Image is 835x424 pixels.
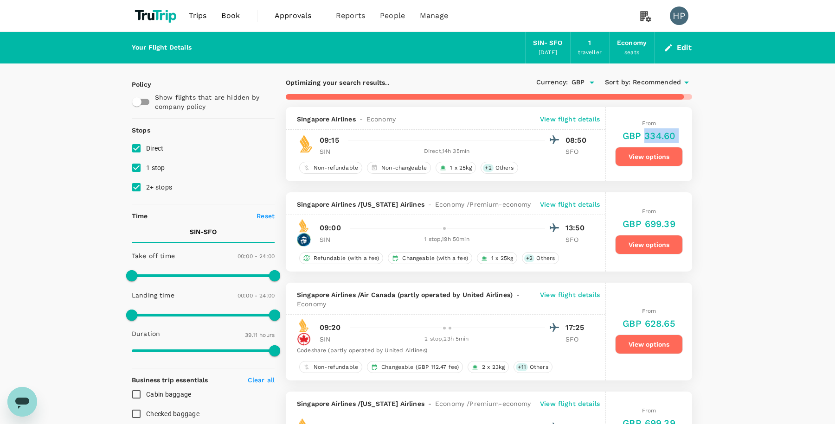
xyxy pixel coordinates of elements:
[540,399,600,408] p: View flight details
[380,10,405,21] span: People
[469,399,531,408] span: Premium-economy
[623,216,675,231] h6: GBP 699.39
[297,290,513,299] span: Singapore Airlines / Air Canada (partly operated by United Airlines)
[522,252,559,264] div: +2Others
[585,76,598,89] button: Open
[540,114,600,124] p: View flight details
[310,254,383,262] span: Refundable (with a fee)
[615,335,683,354] button: View options
[378,363,462,371] span: Changeable (GBP 112.47 fee)
[533,254,559,262] span: Others
[297,299,326,309] span: Economy
[436,162,476,174] div: 1 x 25kg
[348,235,545,244] div: 1 stop , 19h 50min
[398,254,471,262] span: Changeable (with a fee)
[297,318,311,332] img: SQ
[540,290,600,309] p: View flight details
[478,363,508,371] span: 2 x 23kg
[320,235,343,244] p: SIN
[297,134,315,153] img: SQ
[615,147,683,166] button: View options
[578,48,602,57] div: traveller
[424,200,435,209] span: -
[297,114,356,124] span: Singapore Airlines
[477,252,517,264] div: 1 x 25kg
[533,38,562,48] div: SIN - SFO
[7,387,37,417] iframe: Button to launch messaging window
[132,211,148,221] p: Time
[536,77,568,88] span: Currency :
[132,127,150,134] strong: Stops
[642,407,656,414] span: From
[642,208,656,215] span: From
[588,38,591,48] div: 1
[132,291,174,300] p: Landing time
[366,114,396,124] span: Economy
[378,164,430,172] span: Non-changeable
[299,361,362,373] div: Non-refundable
[132,6,181,26] img: TruTrip logo
[132,80,140,89] p: Policy
[320,322,340,333] p: 09:20
[320,135,339,146] p: 09:15
[526,363,552,371] span: Others
[624,48,639,57] div: seats
[356,114,366,124] span: -
[633,77,681,88] span: Recommended
[297,219,311,233] img: SQ
[539,48,557,57] div: [DATE]
[565,235,589,244] p: SFO
[310,164,362,172] span: Non-refundable
[623,128,676,143] h6: GBP 334.60
[513,290,523,299] span: -
[435,200,469,209] span: Economy /
[615,235,683,254] button: View options
[367,162,431,174] div: Non-changeable
[348,335,545,344] div: 2 stop , 23h 5min
[565,135,589,146] p: 08:50
[514,361,552,373] div: +11Others
[238,292,275,299] span: 00:00 - 24:00
[320,147,343,156] p: SIN
[565,322,589,333] p: 17:25
[297,200,424,209] span: Singapore Airlines / [US_STATE] Airlines
[132,329,160,338] p: Duration
[146,184,172,191] span: 2+ stops
[297,233,311,247] img: AS
[297,346,589,355] div: Codeshare (partly operated by United Airlines)
[245,332,275,338] span: 39.11 hours
[336,10,365,21] span: Reports
[248,375,275,385] p: Clear all
[275,10,321,21] span: Approvals
[132,376,208,384] strong: Business trip essentials
[670,6,688,25] div: HP
[420,10,448,21] span: Manage
[238,253,275,259] span: 00:00 - 24:00
[146,410,199,418] span: Checked baggage
[565,222,589,234] p: 13:50
[642,308,656,314] span: From
[190,227,217,236] p: SIN - SFO
[189,10,207,21] span: Trips
[623,316,675,331] h6: GBP 628.65
[492,164,518,172] span: Others
[565,335,589,344] p: SFO
[348,147,545,156] div: Direct , 14h 35min
[446,164,475,172] span: 1 x 25kg
[257,211,275,221] p: Reset
[468,361,509,373] div: 2 x 23kg
[662,40,695,55] button: Edit
[286,78,489,87] p: Optimizing your search results..
[297,399,424,408] span: Singapore Airlines / [US_STATE] Airlines
[488,254,517,262] span: 1 x 25kg
[299,252,383,264] div: Refundable (with a fee)
[565,147,589,156] p: SFO
[481,162,518,174] div: +2Others
[146,145,164,152] span: Direct
[483,164,493,172] span: + 2
[299,162,362,174] div: Non-refundable
[605,77,630,88] span: Sort by :
[320,222,341,234] p: 09:00
[516,363,527,371] span: + 11
[132,43,192,53] div: Your Flight Details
